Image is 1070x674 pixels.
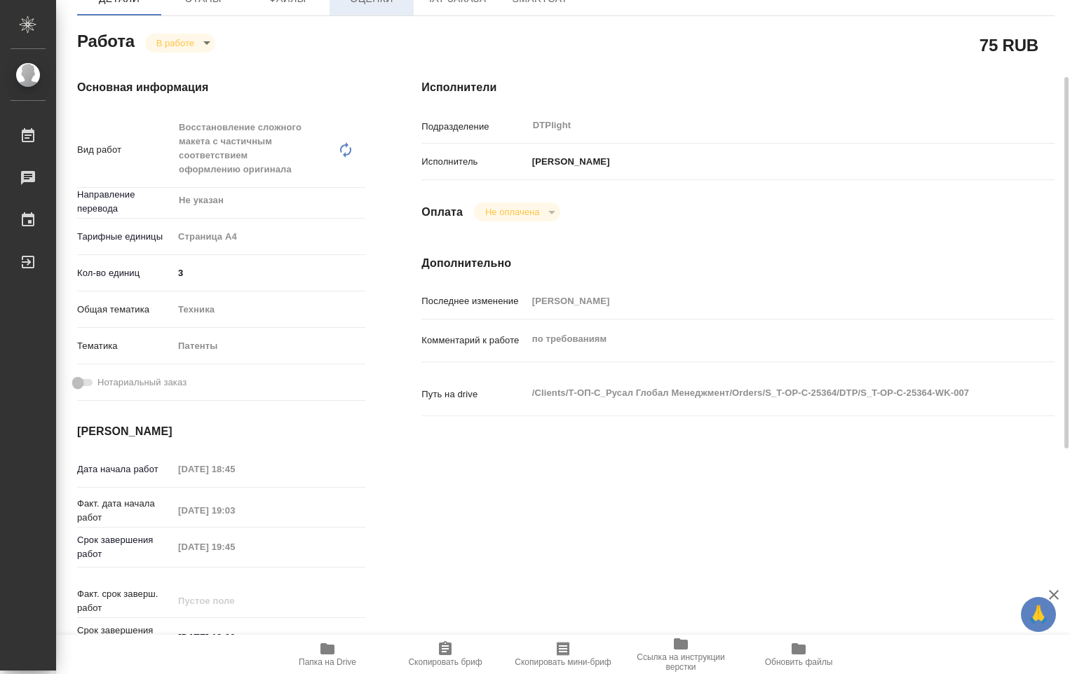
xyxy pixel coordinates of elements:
[765,657,833,667] span: Обновить файлы
[173,334,365,358] div: Патенты
[740,635,858,674] button: Обновить файлы
[1027,600,1050,629] span: 🙏
[77,79,365,96] h4: Основная информация
[421,294,527,308] p: Последнее изменение
[173,500,296,521] input: Пустое поле
[173,263,365,283] input: ✎ Введи что-нибудь
[77,533,173,561] p: Срок завершения работ
[145,34,215,53] div: В работе
[630,652,731,672] span: Ссылка на инструкции верстки
[77,303,173,317] p: Общая тематика
[77,266,173,280] p: Кол-во единиц
[299,657,356,667] span: Папка на Drive
[77,27,135,53] h2: Работа
[173,591,296,611] input: Пустое поле
[77,497,173,525] p: Факт. дата начала работ
[173,537,296,557] input: Пустое поле
[421,204,463,221] h4: Оплата
[77,188,173,216] p: Направление перевода
[173,298,365,322] div: Техника
[152,37,198,49] button: В работе
[980,33,1038,57] h2: 75 RUB
[408,657,482,667] span: Скопировать бриф
[504,635,622,674] button: Скопировать мини-бриф
[97,376,187,390] span: Нотариальный заказ
[515,657,611,667] span: Скопировать мини-бриф
[421,155,527,169] p: Исполнитель
[77,339,173,353] p: Тематика
[527,155,610,169] p: [PERSON_NAME]
[77,143,173,157] p: Вид работ
[386,635,504,674] button: Скопировать бриф
[77,423,365,440] h4: [PERSON_NAME]
[421,333,527,348] p: Комментарий к работе
[421,79,1055,96] h4: Исполнители
[421,255,1055,272] h4: Дополнительно
[77,587,173,615] p: Факт. срок заверш. работ
[622,635,740,674] button: Ссылка на инструкции верстки
[173,225,365,249] div: Страница А4
[474,202,560,221] div: В работе
[77,624,173,652] p: Срок завершения услуги
[1021,597,1056,632] button: 🙏
[77,462,173,476] p: Дата начала работ
[173,459,296,479] input: Пустое поле
[527,381,1002,405] textarea: /Clients/Т-ОП-С_Русал Глобал Менеджмент/Orders/S_T-OP-C-25364/DTP/S_T-OP-C-25364-WK-007
[481,206,543,218] button: Не оплачена
[173,627,296,647] input: ✎ Введи что-нибудь
[421,120,527,134] p: Подразделение
[527,327,1002,351] textarea: по требованиям
[77,230,173,244] p: Тарифные единицы
[269,635,386,674] button: Папка на Drive
[421,387,527,401] p: Путь на drive
[527,291,1002,311] input: Пустое поле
